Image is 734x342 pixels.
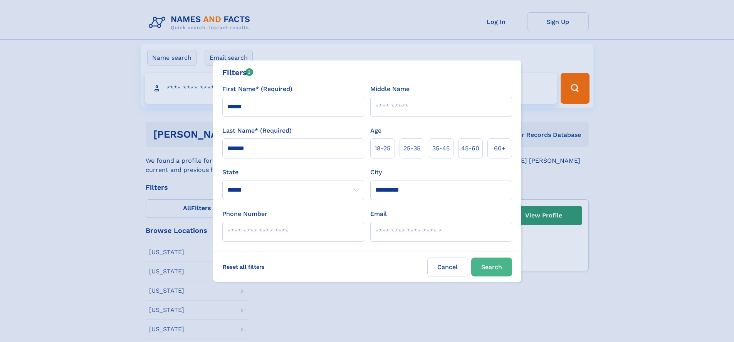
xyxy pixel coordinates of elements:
span: 45‑60 [461,144,479,153]
div: Filters [222,67,254,78]
span: 60+ [494,144,506,153]
span: 35‑45 [432,144,450,153]
label: Middle Name [370,84,410,94]
label: First Name* (Required) [222,84,292,94]
span: 18‑25 [375,144,390,153]
label: Cancel [427,258,468,276]
label: City [370,168,382,177]
label: Email [370,209,387,219]
label: Age [370,126,381,135]
span: 25‑35 [403,144,420,153]
button: Search [471,258,512,276]
label: Reset all filters [218,258,270,276]
label: Phone Number [222,209,267,219]
label: Last Name* (Required) [222,126,292,135]
label: State [222,168,364,177]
